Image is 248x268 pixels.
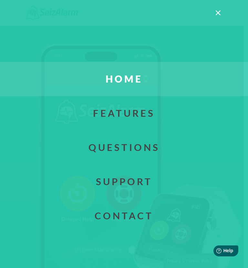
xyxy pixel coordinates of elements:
[191,243,241,261] iframe: Help widget launcher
